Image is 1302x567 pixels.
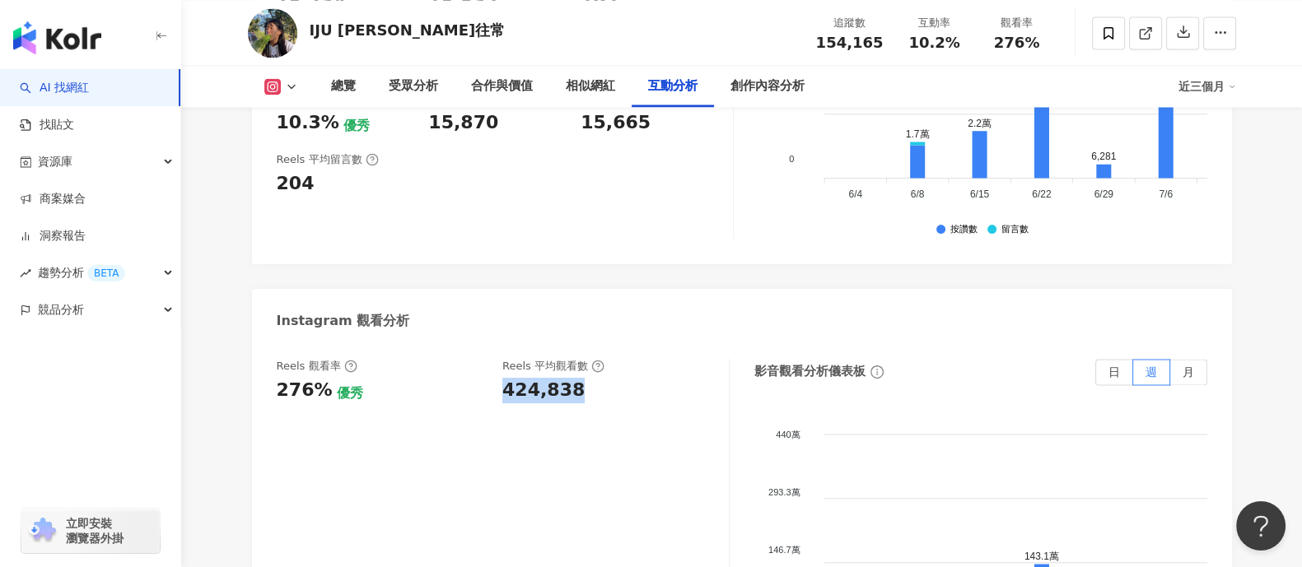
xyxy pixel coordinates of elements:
tspan: 440萬 [776,429,800,439]
img: KOL Avatar [248,8,297,58]
span: 154,165 [816,34,884,51]
span: info-circle [868,363,886,381]
tspan: 6/29 [1094,188,1113,200]
div: 10.3% [277,110,339,136]
div: Reels 平均留言數 [277,152,379,167]
div: 按讚數 [950,225,978,235]
img: logo [13,21,101,54]
a: 洞察報告 [20,228,86,244]
div: 15,870 [428,110,498,136]
span: 10.2% [908,35,959,51]
div: 影音觀看分析儀表板 [754,363,866,380]
div: 優秀 [343,117,370,135]
span: rise [20,267,31,279]
div: Reels 平均觀看數 [502,359,604,374]
span: 資源庫 [38,143,72,180]
div: 受眾分析 [389,77,438,96]
iframe: Help Scout Beacon - Open [1236,501,1286,551]
tspan: 6/22 [1032,188,1052,200]
span: 276% [994,35,1040,51]
tspan: 0 [789,153,794,163]
tspan: 146.7萬 [768,544,800,554]
div: Instagram 觀看分析 [277,312,410,330]
div: 總覽 [331,77,356,96]
span: 日 [1108,365,1120,379]
div: 合作與價值 [471,77,533,96]
img: chrome extension [26,518,58,544]
span: 月 [1183,365,1194,379]
a: 找貼文 [20,117,74,133]
div: 創作內容分析 [730,77,805,96]
div: 276% [277,378,333,403]
div: 觀看率 [986,15,1048,31]
tspan: 6/4 [848,188,862,200]
tspan: 6/8 [910,188,924,200]
div: 相似網紅 [566,77,615,96]
span: 競品分析 [38,291,84,328]
div: BETA [87,265,125,281]
div: 互動分析 [648,77,698,96]
span: 趨勢分析 [38,254,125,291]
div: 留言數 [1001,225,1029,235]
span: 立即安裝 瀏覽器外掛 [66,516,124,546]
tspan: 7/6 [1159,188,1173,200]
tspan: 6/15 [969,188,989,200]
div: IJU [PERSON_NAME]往常 [310,20,506,40]
span: 週 [1146,365,1157,379]
div: Reels 觀看率 [277,359,357,374]
div: 近三個月 [1178,73,1236,100]
a: chrome extension立即安裝 瀏覽器外掛 [21,509,160,553]
a: 商案媒合 [20,191,86,207]
div: 追蹤數 [816,15,884,31]
div: 204 [277,171,315,197]
tspan: 293.3萬 [768,486,800,496]
div: 424,838 [502,378,585,403]
div: 互動率 [903,15,966,31]
div: 優秀 [336,384,362,402]
a: searchAI 找網紅 [20,80,89,96]
div: 15,665 [581,110,651,136]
